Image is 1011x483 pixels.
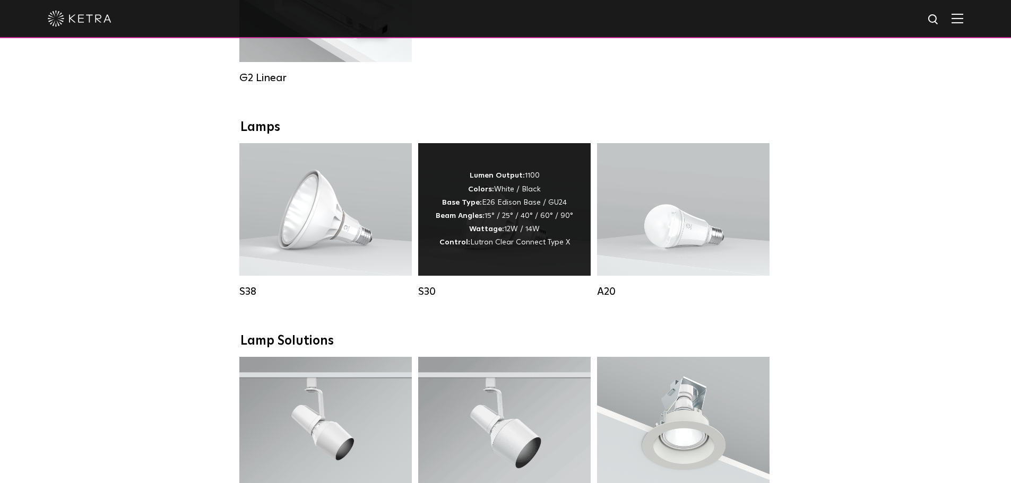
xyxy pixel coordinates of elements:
div: A20 [597,285,770,298]
strong: Beam Angles: [436,212,485,219]
img: search icon [927,13,940,27]
strong: Wattage: [469,225,504,233]
a: A20 Lumen Output:600 / 800Colors:White / BlackBase Type:E26 Edison Base / GU24Beam Angles:Omni-Di... [597,143,770,298]
strong: Base Type: [442,199,482,206]
div: Lamp Solutions [240,333,771,349]
a: S38 Lumen Output:1100Colors:White / BlackBase Type:E26 Edison Base / GU24Beam Angles:10° / 25° / ... [239,143,412,298]
img: Hamburger%20Nav.svg [952,13,963,23]
div: G2 Linear [239,72,412,84]
strong: Lumen Output: [470,172,525,179]
div: S30 [418,285,591,298]
div: Lamps [240,120,771,135]
strong: Colors: [468,186,494,193]
a: S30 Lumen Output:1100Colors:White / BlackBase Type:E26 Edison Base / GU24Beam Angles:15° / 25° / ... [418,143,591,298]
div: S38 [239,285,412,298]
span: Lutron Clear Connect Type X [470,239,570,246]
strong: Control: [439,239,470,246]
img: ketra-logo-2019-white [48,11,111,27]
div: 1100 White / Black E26 Edison Base / GU24 15° / 25° / 40° / 60° / 90° 12W / 14W [436,169,573,249]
